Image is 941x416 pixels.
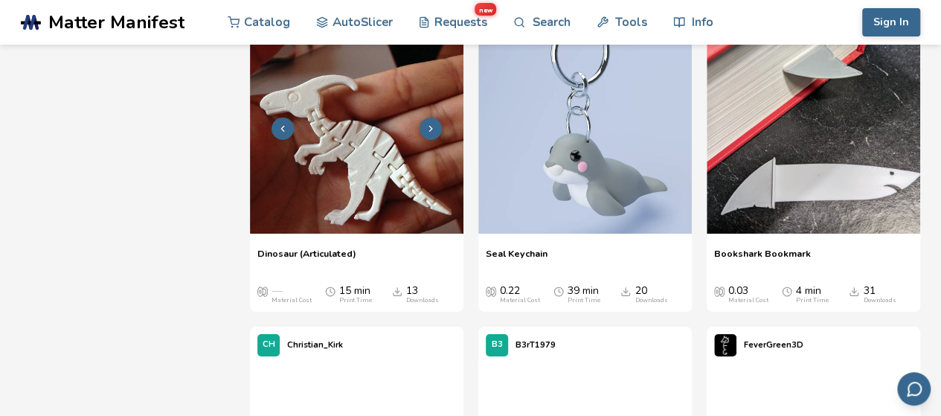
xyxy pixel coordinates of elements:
a: FeverGreen3D's profileFeverGreen3D [707,327,811,364]
div: Print Time [568,297,600,304]
span: B3 [492,340,503,350]
div: Downloads [635,297,667,304]
button: Send feedback via email [897,372,931,406]
div: 13 [406,285,439,304]
span: Average Print Time [325,285,335,297]
span: Downloads [392,285,402,297]
div: 31 [863,285,896,304]
a: Dinosaur (Articulated) [257,248,356,270]
div: 0.22 [500,285,540,304]
span: Average Print Time [553,285,564,297]
button: Sign In [862,8,920,36]
span: Average Print Time [782,285,792,297]
div: Print Time [796,297,829,304]
span: Average Cost [714,285,725,297]
span: Average Cost [257,285,268,297]
div: 39 min [568,285,600,304]
div: 0.03 [728,285,768,304]
img: FeverGreen3D's profile [714,334,736,356]
div: Print Time [339,297,372,304]
div: Downloads [863,297,896,304]
div: Material Cost [500,297,540,304]
div: Material Cost [272,297,312,304]
span: — [272,285,282,297]
a: Seal Keychain [486,248,547,270]
span: CH [263,340,275,350]
span: Matter Manifest [48,12,184,33]
span: new [475,3,496,16]
div: 15 min [339,285,372,304]
div: 20 [635,285,667,304]
p: Christian_Kirk [287,337,343,353]
span: Average Cost [486,285,496,297]
span: Downloads [849,285,859,297]
a: Bookshark Bookmark [714,248,811,270]
div: 4 min [796,285,829,304]
span: Downloads [620,285,631,297]
p: B3rT1979 [516,337,556,353]
div: Material Cost [728,297,768,304]
div: Downloads [406,297,439,304]
p: FeverGreen3D [744,337,803,353]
